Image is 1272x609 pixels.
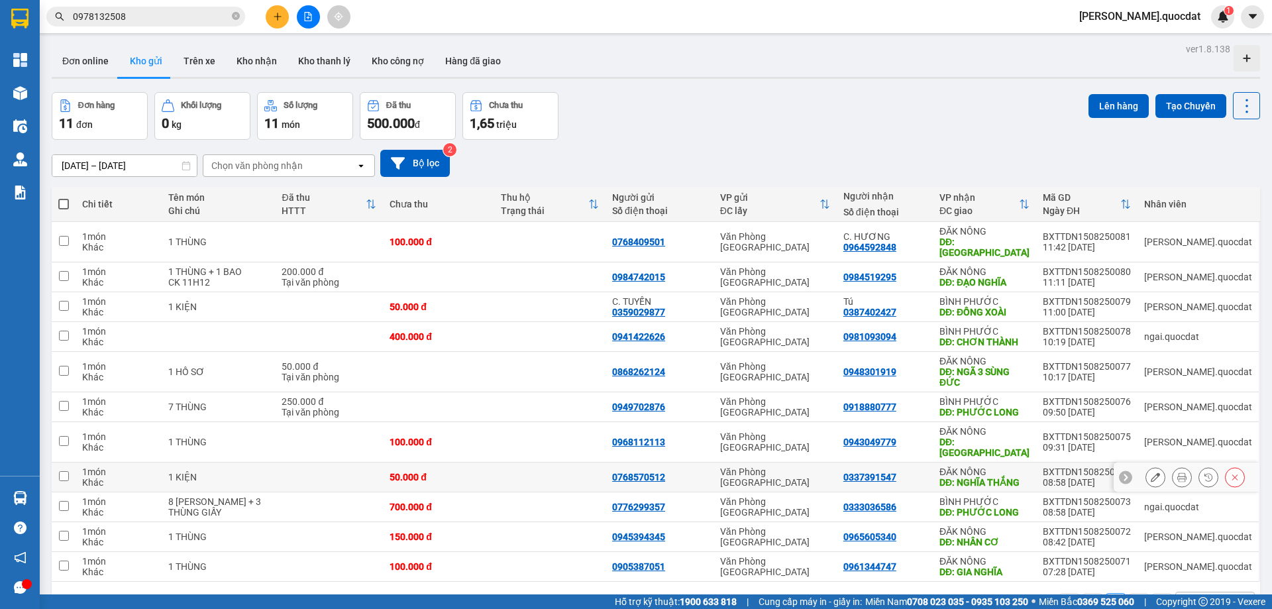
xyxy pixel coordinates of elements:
div: 0961344747 [843,561,896,572]
input: Tìm tên, số ĐT hoặc mã đơn [73,9,229,24]
div: Văn Phòng [GEOGRAPHIC_DATA] [720,296,830,317]
span: copyright [1198,597,1208,606]
div: 09:31 [DATE] [1043,442,1131,453]
div: Khác [82,537,155,547]
div: 1 THÙNG [168,531,269,542]
div: ĐĂK NÔNG [939,266,1030,277]
div: Khác [82,407,155,417]
div: 08:58 [DATE] [1043,477,1131,488]
div: DĐ: NGÃ 3 SÙNG ĐỨC [939,366,1030,388]
div: 1 món [82,526,155,537]
div: Khác [82,507,155,518]
div: DĐ: CHƠN THÀNH [939,337,1030,347]
div: DĐ: NHÂN CƠ [939,537,1030,547]
button: Lên hàng [1088,94,1149,118]
div: simon.quocdat [1144,366,1252,377]
div: Tú [843,296,926,307]
div: 100.000 đ [390,237,488,247]
div: 1 món [82,496,155,507]
span: | [1144,594,1146,609]
div: BXTTDN1508250079 [1043,296,1131,307]
div: 0359029877 [612,307,665,317]
div: Nhân viên [1144,199,1252,209]
div: Tại văn phòng [282,407,376,417]
span: kg [172,119,182,130]
div: DĐ: NGHĨA THẮNG [939,477,1030,488]
div: Thu hộ [501,192,588,203]
span: close-circle [232,11,240,23]
div: 1 THÙNG + 1 BAO [168,266,269,277]
img: warehouse-icon [13,491,27,505]
div: 7 THÙNG [168,402,269,412]
div: Số lượng [284,101,317,110]
div: BXTTDN1508250078 [1043,326,1131,337]
div: 0948301919 [843,366,896,377]
span: plus [273,12,282,21]
div: 0984742015 [612,272,665,282]
div: Chọn văn phòng nhận [211,159,303,172]
div: Khác [82,372,155,382]
span: 1 [1226,6,1231,15]
div: ĐĂK NÔNG [939,467,1030,477]
img: warehouse-icon [13,86,27,100]
span: 11 [59,115,74,131]
div: 150.000 đ [390,531,488,542]
div: 0768570512 [612,472,665,482]
div: 0943049779 [843,437,896,447]
div: 11:11 [DATE] [1043,277,1131,288]
div: ĐĂK NÔNG [939,526,1030,537]
div: ver 1.8.138 [1186,42,1230,56]
div: Văn Phòng [GEOGRAPHIC_DATA] [720,396,830,417]
span: close-circle [232,12,240,20]
div: Chưa thu [489,101,523,110]
div: DĐ: PHƯỚC LONG [939,507,1030,518]
button: aim [327,5,350,28]
div: 1 món [82,467,155,477]
div: Tên món [168,192,269,203]
div: 11:42 [DATE] [1043,242,1131,252]
div: Người gửi [612,192,707,203]
span: message [14,581,26,594]
span: file-add [303,12,313,21]
span: Miền Nam [865,594,1028,609]
svg: open [356,160,366,171]
div: Văn Phòng [GEOGRAPHIC_DATA] [720,496,830,518]
div: 0949702876 [612,402,665,412]
span: search [55,12,64,21]
div: 10:17 [DATE] [1043,372,1131,382]
div: Khác [82,477,155,488]
div: 11:00 [DATE] [1043,307,1131,317]
div: Đã thu [282,192,366,203]
div: 50.000 đ [390,302,488,312]
div: 07:28 [DATE] [1043,567,1131,577]
button: Số lượng11món [257,92,353,140]
div: ĐĂK NÔNG [939,356,1030,366]
button: caret-down [1241,5,1264,28]
div: HTTT [282,205,366,216]
div: 0981093094 [843,331,896,342]
div: Văn Phòng [GEOGRAPHIC_DATA] [720,467,830,488]
div: BXTTDN1508250072 [1043,526,1131,537]
button: Đã thu500.000đ [360,92,456,140]
div: Ghi chú [168,205,269,216]
div: 50.000 đ [390,472,488,482]
span: | [747,594,749,609]
div: Trạng thái [501,205,588,216]
th: Toggle SortBy [1036,187,1138,222]
div: Đơn hàng [78,101,115,110]
div: Văn Phòng [GEOGRAPHIC_DATA] [720,231,830,252]
div: 200.000 đ [282,266,376,277]
div: BXTTDN1508250073 [1043,496,1131,507]
div: Văn Phòng [GEOGRAPHIC_DATA] [720,326,830,347]
img: warehouse-icon [13,119,27,133]
strong: 0369 525 060 [1077,596,1134,607]
div: Tạo kho hàng mới [1234,45,1260,72]
div: 400.000 đ [390,331,488,342]
img: warehouse-icon [13,152,27,166]
div: ĐĂK NÔNG [939,556,1030,567]
div: Số điện thoại [843,207,926,217]
div: 10:19 [DATE] [1043,337,1131,347]
div: simon.quocdat [1144,272,1252,282]
div: DĐ: ĐỒNG XOÀI [939,307,1030,317]
span: 500.000 [367,115,415,131]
